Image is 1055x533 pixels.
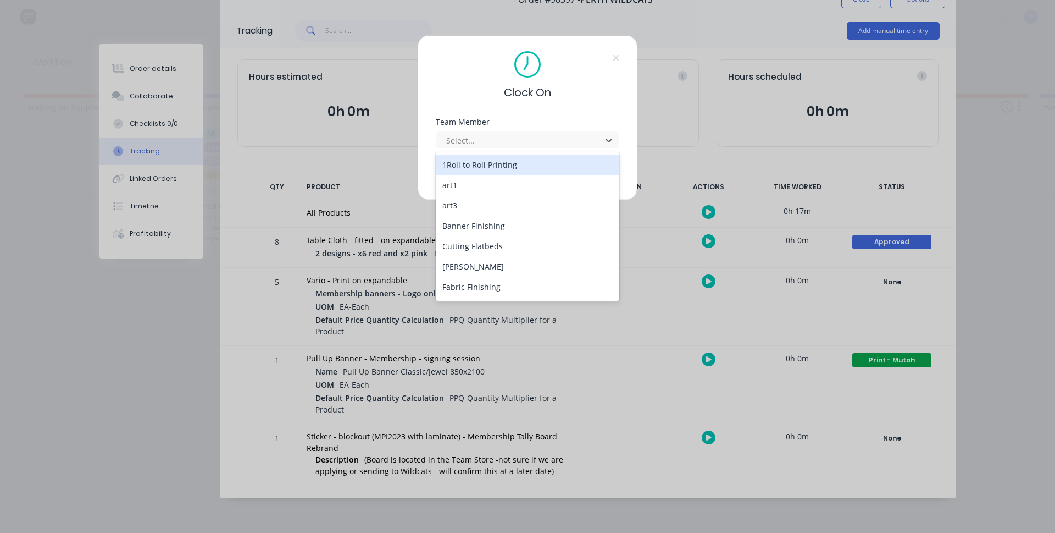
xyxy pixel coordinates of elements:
[436,216,619,236] div: Banner Finishing
[436,256,619,277] div: [PERSON_NAME]
[504,84,551,101] span: Clock On
[436,118,619,126] div: Team Member
[436,195,619,216] div: art3
[436,155,619,175] div: 1Roll to Roll Printing
[436,236,619,256] div: Cutting Flatbeds
[436,175,619,195] div: art1
[436,297,619,317] div: [PERSON_NAME]
[436,277,619,297] div: Fabric Finishing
